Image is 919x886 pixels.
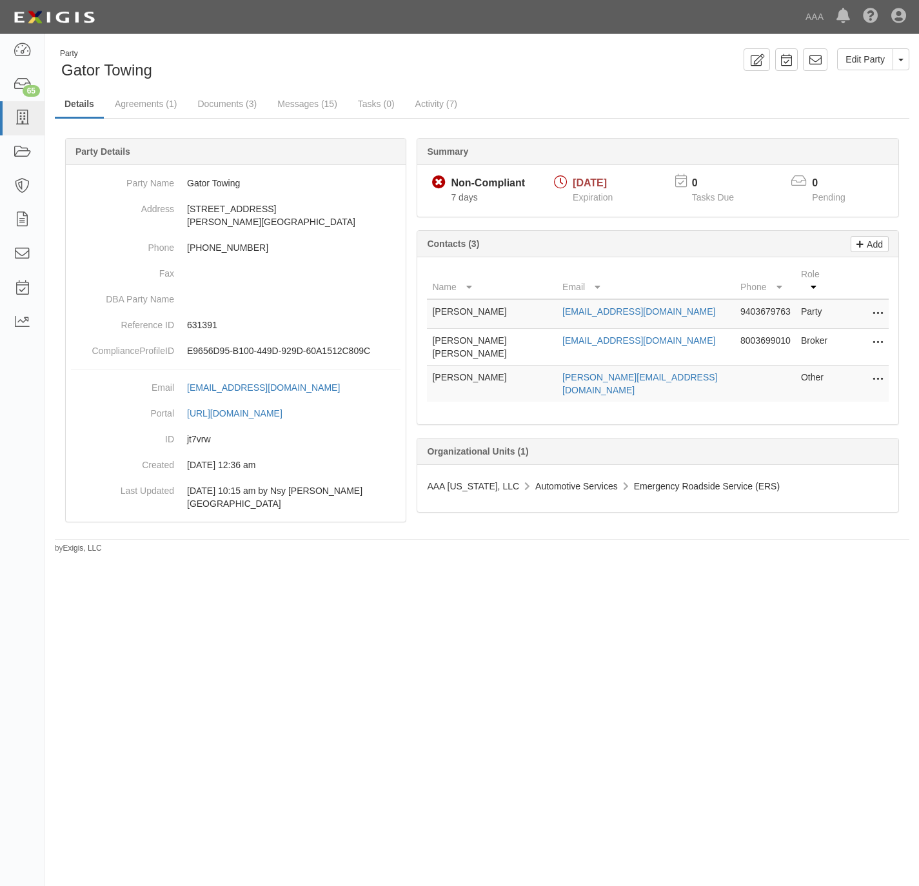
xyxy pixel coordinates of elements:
img: logo-5460c22ac91f19d4615b14bd174203de0afe785f0fc80cf4dbbc73dc1793850b.png [10,6,99,29]
i: Help Center - Complianz [863,9,878,25]
dd: 07/09/2025 10:15 am by Nsy Archibong-Usoro [71,478,400,517]
a: Messages (15) [268,91,347,117]
b: Contacts (3) [427,239,479,249]
dt: Party Name [71,170,174,190]
dd: Gator Towing [71,170,400,196]
a: AAA [799,4,830,30]
span: Expiration [573,192,613,202]
span: Since 09/19/2025 [451,192,477,202]
a: [URL][DOMAIN_NAME] [187,408,297,418]
a: [EMAIL_ADDRESS][DOMAIN_NAME] [562,306,715,317]
dt: Fax [71,261,174,280]
td: [PERSON_NAME] [PERSON_NAME] [427,329,557,366]
th: Email [557,262,735,299]
a: Edit Party [837,48,893,70]
a: Tasks (0) [348,91,404,117]
div: Non-Compliant [451,176,525,191]
a: Agreements (1) [105,91,186,117]
dd: 03/10/2023 12:36 am [71,452,400,478]
span: Automotive Services [535,481,618,491]
dt: Phone [71,235,174,254]
a: Exigis, LLC [63,544,102,553]
a: [PERSON_NAME][EMAIL_ADDRESS][DOMAIN_NAME] [562,372,717,395]
b: Summary [427,146,468,157]
dt: Created [71,452,174,471]
a: [EMAIL_ADDRESS][DOMAIN_NAME] [187,382,354,393]
span: Pending [812,192,845,202]
i: Non-Compliant [432,176,446,190]
b: Organizational Units (1) [427,446,528,457]
dt: Email [71,375,174,394]
dt: Reference ID [71,312,174,331]
a: Activity (7) [406,91,467,117]
div: [EMAIL_ADDRESS][DOMAIN_NAME] [187,381,340,394]
td: [PERSON_NAME] [427,366,557,402]
th: Name [427,262,557,299]
p: 0 [692,176,750,191]
td: 9403679763 [735,299,796,329]
span: [DATE] [573,177,607,188]
p: E9656D95-B100-449D-929D-60A1512C809C [187,344,400,357]
div: Party [60,48,152,59]
p: 631391 [187,319,400,331]
th: Phone [735,262,796,299]
span: Gator Towing [61,61,152,79]
dt: DBA Party Name [71,286,174,306]
td: 8003699010 [735,329,796,366]
dt: Last Updated [71,478,174,497]
p: 0 [812,176,861,191]
a: Documents (3) [188,91,266,117]
p: Add [864,237,883,251]
dt: ComplianceProfileID [71,338,174,357]
td: Broker [796,329,837,366]
dd: [PHONE_NUMBER] [71,235,400,261]
div: Gator Towing [55,48,473,81]
a: Details [55,91,104,119]
span: Tasks Due [692,192,734,202]
span: Emergency Roadside Service (ERS) [634,481,780,491]
td: [PERSON_NAME] [427,299,557,329]
td: Party [796,299,837,329]
small: by [55,543,102,554]
td: Other [796,366,837,402]
dt: Portal [71,400,174,420]
dt: Address [71,196,174,215]
a: [EMAIL_ADDRESS][DOMAIN_NAME] [562,335,715,346]
dt: ID [71,426,174,446]
a: Add [851,236,889,252]
th: Role [796,262,837,299]
dd: jt7vrw [71,426,400,452]
b: Party Details [75,146,130,157]
dd: [STREET_ADDRESS] [PERSON_NAME][GEOGRAPHIC_DATA] [71,196,400,235]
span: AAA [US_STATE], LLC [427,481,519,491]
div: 65 [23,85,40,97]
